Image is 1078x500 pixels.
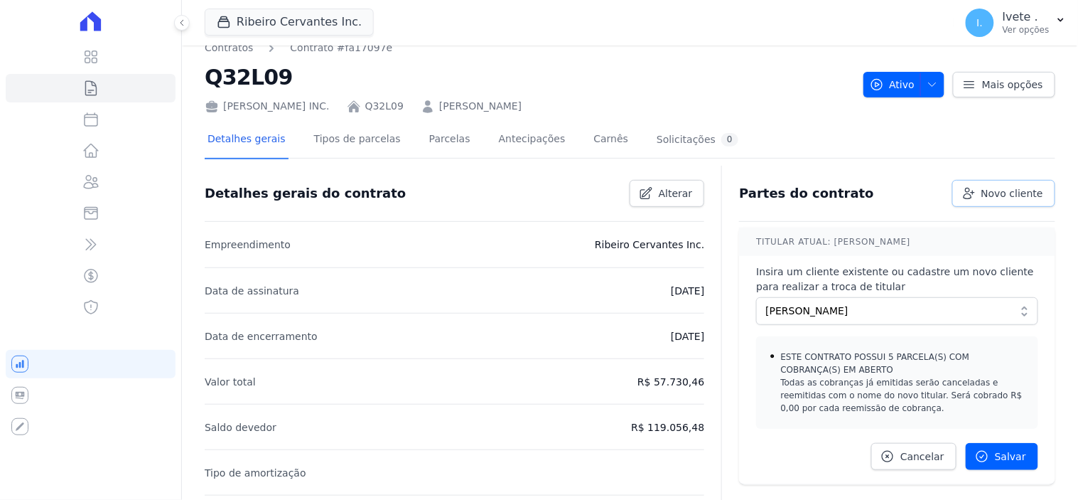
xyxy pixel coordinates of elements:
a: Solicitações0 [654,122,741,159]
a: Carnês [591,122,631,159]
span: Ativo [870,72,915,97]
a: Parcelas [426,122,473,159]
nav: Breadcrumb [205,41,852,55]
span: Mais opções [982,78,1043,92]
span: Cancelar [900,450,944,464]
p: [DATE] [671,328,704,345]
a: [PERSON_NAME] [439,99,522,114]
p: [DATE] [671,282,704,299]
span: [PERSON_NAME] [765,304,1009,319]
a: Contratos [205,41,253,55]
h4: TITULAR ATUAL: [PERSON_NAME] [739,228,1055,256]
nav: Breadcrumb [205,41,392,55]
div: [PERSON_NAME] INC. [205,99,330,114]
a: Novo cliente [952,180,1055,207]
a: Antecipações [496,122,568,159]
h3: Partes do contrato [739,185,874,202]
a: Tipos de parcelas [311,122,404,159]
h3: Detalhes gerais do contrato [205,185,406,202]
a: Mais opções [953,72,1055,97]
p: Saldo devedor [205,419,276,436]
p: R$ 119.056,48 [631,419,704,436]
span: I. [977,18,983,28]
p: Data de encerramento [205,328,318,345]
button: Ribeiro Cervantes Inc. [205,9,374,36]
p: R$ 57.730,46 [637,373,704,390]
p: Ver opções [1003,24,1050,36]
button: Ativo [863,72,945,97]
span: Alterar [659,186,693,201]
div: 0 [721,133,738,147]
a: Salvar [966,443,1038,470]
p: Valor total [205,373,256,390]
p: Empreendimento [205,236,291,253]
button: I. Ivete . Ver opções [954,3,1078,43]
div: Solicitações [657,133,738,147]
a: Q32L09 [365,99,404,114]
label: Insira um cliente existente ou cadastre um novo cliente para realizar a troca de titular [756,265,1038,294]
span: Todas as cobranças já emitidas serão canceladas e reemitidas com o nome do novo titular. Será cob... [781,376,1024,415]
a: Alterar [630,180,705,207]
span: Novo cliente [981,186,1043,201]
p: Ivete . [1003,10,1050,24]
p: Tipo de amortização [205,464,306,482]
span: ESTE CONTRATO POSSUI 5 PARCELA(S) COM COBRANÇA(S) EM ABERTO [781,351,1024,376]
span: Salvar [995,450,1026,464]
p: Ribeiro Cervantes Inc. [595,236,704,253]
button: [PERSON_NAME] [756,297,1038,325]
a: Cancelar [871,443,956,470]
a: Contrato #fa17097e [290,41,392,55]
a: Detalhes gerais [205,122,289,159]
h2: Q32L09 [205,61,852,93]
p: Data de assinatura [205,282,299,299]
